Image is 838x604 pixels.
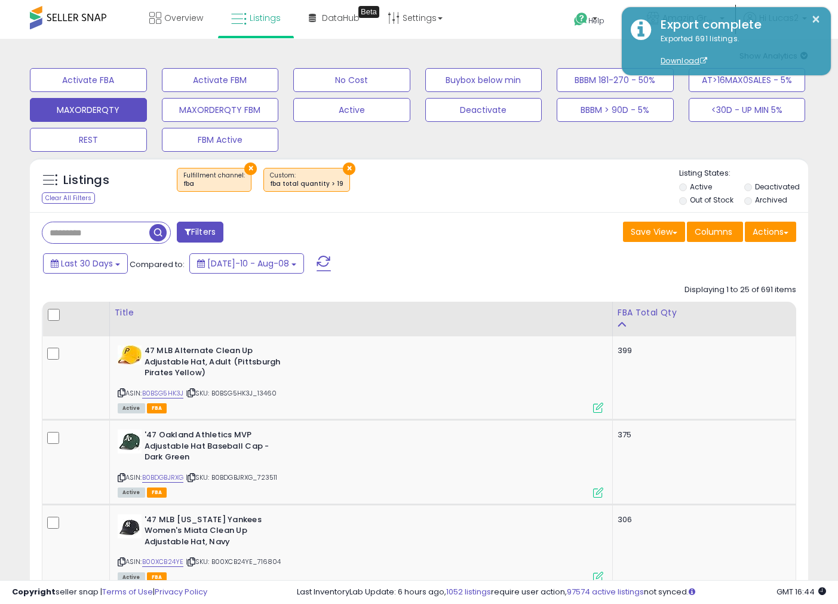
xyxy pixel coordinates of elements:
[652,33,822,67] div: Exported 691 listings.
[63,172,109,189] h5: Listings
[162,128,279,152] button: FBM Active
[145,514,290,551] b: '47 MLB [US_STATE] Yankees Women's Miata Clean Up Adjustable Hat, Navy
[155,586,207,597] a: Privacy Policy
[30,68,147,92] button: Activate FBA
[102,586,153,597] a: Terms of Use
[745,222,796,242] button: Actions
[12,586,56,597] strong: Copyright
[567,586,644,597] a: 97574 active listings
[30,98,147,122] button: MAXORDERQTY
[557,98,674,122] button: BBBM > 90D - 5%
[343,163,355,175] button: ×
[164,12,203,24] span: Overview
[811,12,821,27] button: ×
[118,430,142,453] img: 41tgXwoxEmL._SL40_.jpg
[142,473,184,483] a: B0BDGBJRXG
[183,180,245,188] div: fba
[118,403,145,413] span: All listings currently available for purchase on Amazon
[186,557,281,566] span: | SKU: B00XCB24YE_716804
[183,171,245,189] span: Fulfillment channel :
[446,586,491,597] a: 1052 listings
[177,222,223,243] button: Filters
[684,284,796,296] div: Displaying 1 to 25 of 691 items
[690,195,733,205] label: Out of Stock
[297,587,826,598] div: Last InventoryLab Update: 6 hours ago, require user action, not synced.
[270,171,343,189] span: Custom:
[618,306,791,319] div: FBA Total Qty
[695,226,732,238] span: Columns
[130,259,185,270] span: Compared to:
[679,168,808,179] p: Listing States:
[186,473,278,482] span: | SKU: B0BDGBJRXG_723511
[147,488,167,498] span: FBA
[618,345,787,356] div: 399
[43,253,128,274] button: Last 30 Days
[118,514,142,538] img: 41e2O2igpaL._SL40_.jpg
[564,3,628,39] a: Help
[145,345,290,382] b: 47 MLB Alternate Clean Up Adjustable Hat, Adult (Pittsburgh Pirates Yellow)
[207,257,289,269] span: [DATE]-10 - Aug-08
[162,98,279,122] button: MAXORDERQTY FBM
[118,430,603,496] div: ASIN:
[270,180,343,188] div: fba total quantity > 19
[689,68,806,92] button: AT>16MAX0SALES - 5%
[618,430,787,440] div: 375
[147,403,167,413] span: FBA
[618,514,787,525] div: 306
[573,12,588,27] i: Get Help
[118,572,145,582] span: All listings currently available for purchase on Amazon
[244,163,257,175] button: ×
[689,98,806,122] button: <30D - UP MIN 5%
[776,586,826,597] span: 2025-09-8 16:44 GMT
[118,345,142,364] img: 31UXNOY5JJL._SL40_.jpg
[358,6,379,18] div: Tooltip anchor
[162,68,279,92] button: Activate FBM
[30,128,147,152] button: REST
[189,253,304,274] button: [DATE]-10 - Aug-08
[42,192,95,204] div: Clear All Filters
[293,98,410,122] button: Active
[142,388,184,398] a: B0BSG5HK3J
[661,56,707,66] a: Download
[652,16,822,33] div: Export complete
[322,12,360,24] span: DataHub
[588,16,604,26] span: Help
[12,587,207,598] div: seller snap | |
[425,68,542,92] button: Buybox below min
[755,182,800,192] label: Deactivated
[115,306,607,319] div: Title
[61,257,113,269] span: Last 30 Days
[145,430,290,466] b: '47 Oakland Athletics MVP Adjustable Hat Baseball Cap - Dark Green
[690,182,712,192] label: Active
[142,557,184,567] a: B00XCB24YE
[557,68,674,92] button: BBBM 181-270 - 50%
[250,12,281,24] span: Listings
[118,345,603,412] div: ASIN:
[293,68,410,92] button: No Cost
[687,222,743,242] button: Columns
[118,488,145,498] span: All listings currently available for purchase on Amazon
[623,222,685,242] button: Save View
[147,572,167,582] span: FBA
[755,195,787,205] label: Archived
[425,98,542,122] button: Deactivate
[186,388,277,398] span: | SKU: B0BSG5HK3J_13460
